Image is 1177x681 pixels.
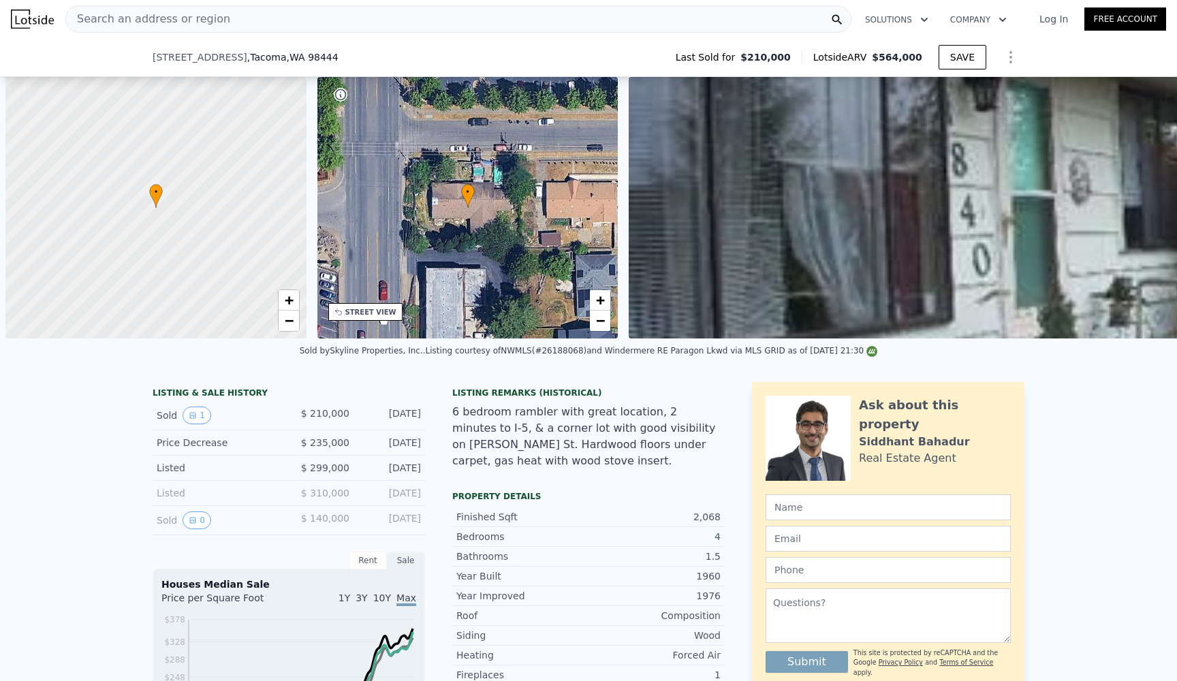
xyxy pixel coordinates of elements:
[452,387,725,398] div: Listing Remarks (Historical)
[872,52,922,63] span: $564,000
[766,651,848,673] button: Submit
[866,346,877,357] img: NWMLS Logo
[456,648,588,662] div: Heating
[183,407,211,424] button: View historical data
[247,50,339,64] span: , Tacoma
[339,592,350,603] span: 1Y
[301,488,349,498] span: $ 310,000
[590,311,610,331] a: Zoom out
[360,407,421,424] div: [DATE]
[456,589,588,603] div: Year Improved
[456,530,588,543] div: Bedrooms
[740,50,791,64] span: $210,000
[596,291,605,308] span: +
[588,550,721,563] div: 1.5
[456,629,588,642] div: Siding
[360,486,421,500] div: [DATE]
[456,609,588,622] div: Roof
[356,592,367,603] span: 3Y
[588,629,721,642] div: Wood
[461,186,475,198] span: •
[396,592,416,606] span: Max
[157,511,278,529] div: Sold
[153,387,425,401] div: LISTING & SALE HISTORY
[153,50,247,64] span: [STREET_ADDRESS]
[349,552,387,569] div: Rent
[588,609,721,622] div: Composition
[426,346,878,355] div: Listing courtesy of NWMLS (#26188068) and Windermere RE Paragon Lkwd via MLS GRID as of [DATE] 21:30
[588,569,721,583] div: 1960
[287,52,339,63] span: , WA 98444
[157,436,278,449] div: Price Decrease
[157,486,278,500] div: Listed
[596,312,605,329] span: −
[360,511,421,529] div: [DATE]
[939,659,993,666] a: Terms of Service
[183,511,211,529] button: View historical data
[854,7,939,32] button: Solutions
[157,461,278,475] div: Listed
[373,592,391,603] span: 10Y
[766,557,1011,583] input: Phone
[859,396,1011,434] div: Ask about this property
[456,569,588,583] div: Year Built
[161,591,289,613] div: Price per Square Foot
[456,510,588,524] div: Finished Sqft
[766,494,1011,520] input: Name
[164,655,185,665] tspan: $288
[387,552,425,569] div: Sale
[164,637,185,647] tspan: $328
[997,44,1024,71] button: Show Options
[301,437,349,448] span: $ 235,000
[284,312,293,329] span: −
[301,513,349,524] span: $ 140,000
[859,450,956,466] div: Real Estate Agent
[161,577,416,591] div: Houses Median Sale
[1084,7,1166,31] a: Free Account
[1023,12,1084,26] a: Log In
[879,659,923,666] a: Privacy Policy
[360,461,421,475] div: [DATE]
[157,407,278,424] div: Sold
[164,615,185,624] tspan: $378
[360,436,421,449] div: [DATE]
[279,290,299,311] a: Zoom in
[939,45,986,69] button: SAVE
[588,589,721,603] div: 1976
[452,404,725,469] div: 6 bedroom rambler with great location, 2 minutes to I-5, & a corner lot with good visibility on [...
[149,184,163,208] div: •
[588,648,721,662] div: Forced Air
[66,11,230,27] span: Search an address or region
[301,462,349,473] span: $ 299,000
[766,526,1011,552] input: Email
[461,184,475,208] div: •
[590,290,610,311] a: Zoom in
[279,311,299,331] a: Zoom out
[813,50,872,64] span: Lotside ARV
[11,10,54,29] img: Lotside
[588,510,721,524] div: 2,068
[853,648,1011,678] div: This site is protected by reCAPTCHA and the Google and apply.
[452,491,725,502] div: Property details
[345,307,396,317] div: STREET VIEW
[456,550,588,563] div: Bathrooms
[676,50,741,64] span: Last Sold for
[939,7,1018,32] button: Company
[859,434,970,450] div: Siddhant Bahadur
[300,346,426,355] div: Sold by Skyline Properties, Inc. .
[588,530,721,543] div: 4
[149,186,163,198] span: •
[301,408,349,419] span: $ 210,000
[284,291,293,308] span: +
